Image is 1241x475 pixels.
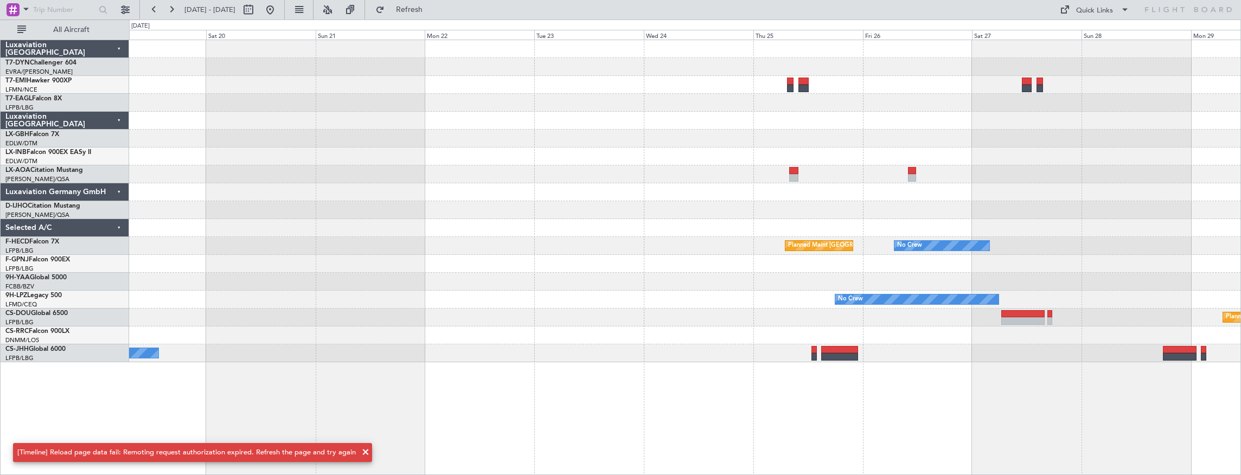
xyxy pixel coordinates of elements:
span: T7-EMI [5,78,27,84]
div: Wed 24 [644,30,753,40]
div: [Timeline] Reload page data fail: Remoting request authorization expired. Refresh the page and tr... [17,447,356,458]
div: Fri 19 [97,30,206,40]
a: [PERSON_NAME]/QSA [5,211,69,219]
a: EDLW/DTM [5,139,37,147]
a: CS-RRCFalcon 900LX [5,328,69,335]
div: Planned Maint [GEOGRAPHIC_DATA] ([GEOGRAPHIC_DATA]) [788,237,959,254]
div: Fri 26 [863,30,973,40]
span: 9H-YAA [5,274,30,281]
a: LX-GBHFalcon 7X [5,131,59,138]
span: D-IJHO [5,203,28,209]
a: F-GPNJFalcon 900EX [5,256,70,263]
a: LFPB/LBG [5,354,34,362]
a: CS-DOUGlobal 6500 [5,310,68,317]
div: Quick Links [1076,5,1113,16]
div: Mon 22 [425,30,534,40]
span: [DATE] - [DATE] [184,5,235,15]
a: LFPB/LBG [5,318,34,326]
a: LFPB/LBG [5,104,34,112]
div: No Crew [838,291,863,307]
a: LX-AOACitation Mustang [5,167,83,174]
a: FCBB/BZV [5,283,34,291]
div: Thu 25 [753,30,863,40]
a: T7-DYNChallenger 604 [5,60,76,66]
a: LFMN/NCE [5,86,37,94]
button: Quick Links [1054,1,1135,18]
span: LX-AOA [5,167,30,174]
span: T7-EAGL [5,95,32,102]
div: Sat 27 [972,30,1082,40]
span: 9H-LPZ [5,292,27,299]
span: Refresh [387,6,432,14]
a: LFMD/CEQ [5,300,37,309]
a: EDLW/DTM [5,157,37,165]
a: 9H-LPZLegacy 500 [5,292,62,299]
a: [PERSON_NAME]/QSA [5,175,69,183]
input: Trip Number [33,2,95,18]
span: LX-GBH [5,131,29,138]
a: LX-INBFalcon 900EX EASy II [5,149,91,156]
a: LFPB/LBG [5,247,34,255]
a: CS-JHHGlobal 6000 [5,346,66,352]
a: D-IJHOCitation Mustang [5,203,80,209]
div: Tue 23 [534,30,644,40]
span: CS-RRC [5,328,29,335]
a: 9H-YAAGlobal 5000 [5,274,67,281]
a: F-HECDFalcon 7X [5,239,59,245]
a: DNMM/LOS [5,336,39,344]
span: CS-DOU [5,310,31,317]
span: CS-JHH [5,346,29,352]
div: No Crew [897,237,922,254]
a: T7-EAGLFalcon 8X [5,95,62,102]
span: F-GPNJ [5,256,29,263]
div: [DATE] [131,22,150,31]
button: Refresh [370,1,436,18]
button: All Aircraft [12,21,118,38]
span: F-HECD [5,239,29,245]
a: EVRA/[PERSON_NAME] [5,68,73,76]
div: Sun 21 [316,30,425,40]
a: T7-EMIHawker 900XP [5,78,72,84]
div: Sun 28 [1082,30,1191,40]
span: LX-INB [5,149,27,156]
div: Sat 20 [206,30,316,40]
a: LFPB/LBG [5,265,34,273]
span: All Aircraft [28,26,114,34]
span: T7-DYN [5,60,30,66]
